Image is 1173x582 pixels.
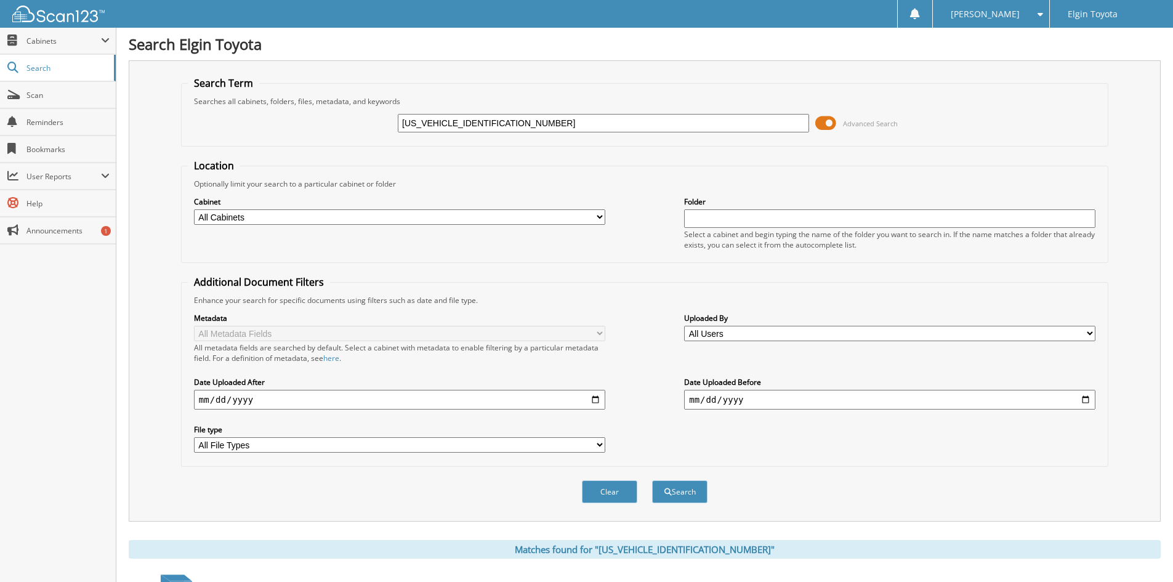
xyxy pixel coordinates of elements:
label: File type [194,424,605,435]
div: Optionally limit your search to a particular cabinet or folder [188,179,1102,189]
span: Help [26,198,110,209]
span: Elgin Toyota [1068,10,1118,18]
div: Searches all cabinets, folders, files, metadata, and keywords [188,96,1102,107]
legend: Location [188,159,240,172]
legend: Additional Document Filters [188,275,330,289]
button: Clear [582,480,637,503]
span: Advanced Search [843,119,898,128]
input: start [194,390,605,410]
div: Matches found for "[US_VEHICLE_IDENTIFICATION_NUMBER]" [129,540,1161,559]
div: All metadata fields are searched by default. Select a cabinet with metadata to enable filtering b... [194,342,605,363]
label: Uploaded By [684,313,1095,323]
h1: Search Elgin Toyota [129,34,1161,54]
div: Enhance your search for specific documents using filters such as date and file type. [188,295,1102,305]
label: Metadata [194,313,605,323]
span: [PERSON_NAME] [951,10,1020,18]
div: Select a cabinet and begin typing the name of the folder you want to search in. If the name match... [684,229,1095,250]
button: Search [652,480,707,503]
span: Scan [26,90,110,100]
span: Cabinets [26,36,101,46]
span: User Reports [26,171,101,182]
span: Announcements [26,225,110,236]
span: Bookmarks [26,144,110,155]
legend: Search Term [188,76,259,90]
label: Date Uploaded Before [684,377,1095,387]
div: 1 [101,226,111,236]
label: Folder [684,196,1095,207]
span: Search [26,63,108,73]
input: end [684,390,1095,410]
span: Reminders [26,117,110,127]
label: Cabinet [194,196,605,207]
a: here [323,353,339,363]
label: Date Uploaded After [194,377,605,387]
img: scan123-logo-white.svg [12,6,105,22]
